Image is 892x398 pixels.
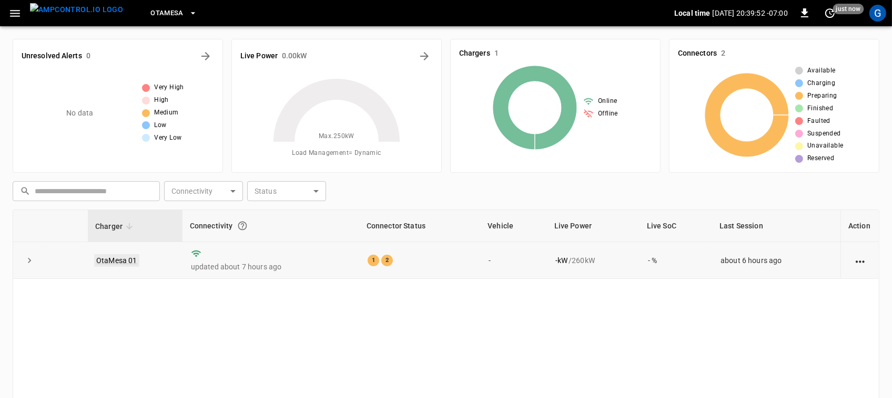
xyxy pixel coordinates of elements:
span: OtaMesa [150,7,184,19]
th: Action [840,210,879,242]
div: 1 [368,255,379,266]
span: Low [154,120,166,131]
h6: 2 [721,48,725,59]
div: profile-icon [869,5,886,22]
p: Local time [674,8,711,18]
td: - % [640,242,712,279]
button: Connection between the charger and our software. [233,216,252,235]
span: Available [807,66,836,76]
span: Reserved [807,153,834,164]
div: action cell options [854,255,867,266]
a: OtaMesa 01 [94,254,139,267]
span: Very High [154,82,184,93]
div: Connectivity [190,216,352,235]
div: 2 [381,255,393,266]
span: High [154,95,169,106]
span: Max. 250 kW [319,131,354,142]
th: Connector Status [359,210,480,242]
span: Unavailable [807,141,843,151]
th: Vehicle [480,210,546,242]
h6: 0 [86,50,90,62]
button: set refresh interval [822,5,838,22]
h6: Chargers [459,48,490,59]
h6: Live Power [240,50,278,62]
span: Suspended [807,129,841,139]
button: OtaMesa [146,3,201,24]
span: Charging [807,78,835,89]
button: Energy Overview [416,48,433,65]
th: Live Power [547,210,640,242]
span: just now [833,4,864,14]
h6: 0.00 kW [282,50,307,62]
p: No data [66,108,93,119]
div: / 260 kW [555,255,631,266]
h6: 1 [494,48,499,59]
button: All Alerts [197,48,214,65]
span: Finished [807,103,833,114]
h6: Connectors [678,48,717,59]
span: Faulted [807,116,830,127]
td: about 6 hours ago [712,242,840,279]
p: updated about 7 hours ago [191,261,351,272]
th: Live SoC [640,210,712,242]
button: expand row [22,253,37,268]
p: - kW [555,255,567,266]
th: Last Session [712,210,840,242]
img: ampcontrol.io logo [30,3,123,16]
span: Load Management = Dynamic [292,148,381,159]
span: Very Low [154,133,181,143]
span: Online [598,96,617,107]
p: [DATE] 20:39:52 -07:00 [713,8,788,18]
span: Charger [95,220,136,233]
span: Preparing [807,91,837,101]
span: Offline [598,109,618,119]
h6: Unresolved Alerts [22,50,82,62]
td: - [480,242,546,279]
span: Medium [154,108,178,118]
